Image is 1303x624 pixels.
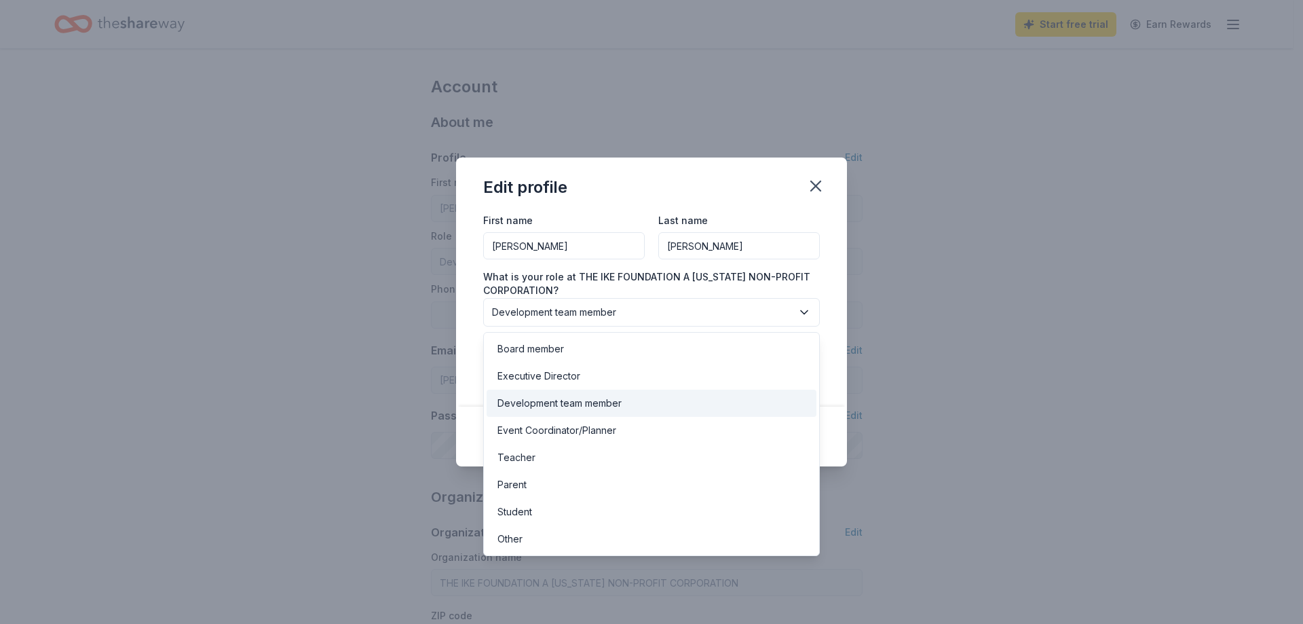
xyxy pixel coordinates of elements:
[497,504,532,520] div: Student
[492,304,792,320] span: Development team member
[497,477,527,493] div: Parent
[497,449,535,466] div: Teacher
[497,341,564,357] div: Board member
[483,332,820,556] div: Development team member
[483,298,820,327] button: Development team member
[497,422,616,439] div: Event Coordinator/Planner
[497,531,523,547] div: Other
[497,395,622,411] div: Development team member
[497,368,580,384] div: Executive Director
